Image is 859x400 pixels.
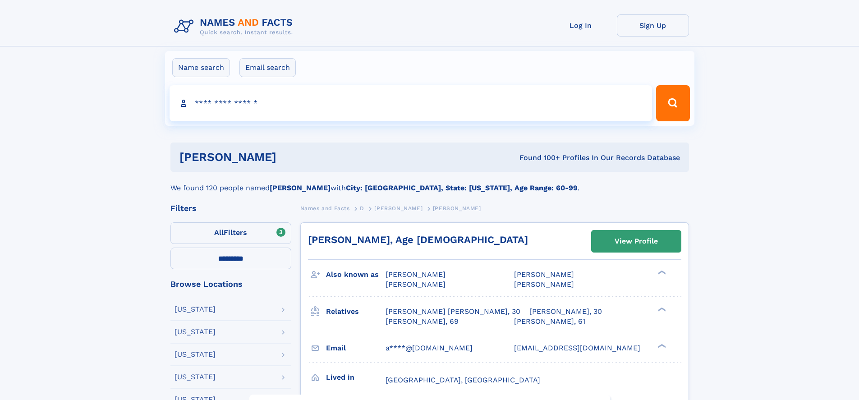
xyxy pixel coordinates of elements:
div: [US_STATE] [175,306,216,313]
a: Sign Up [617,14,689,37]
span: [PERSON_NAME] [514,280,574,289]
input: search input [170,85,652,121]
div: We found 120 people named with . [170,172,689,193]
a: [PERSON_NAME] [374,202,423,214]
div: [US_STATE] [175,351,216,358]
label: Filters [170,222,291,244]
a: [PERSON_NAME], Age [DEMOGRAPHIC_DATA] [308,234,528,245]
h3: Also known as [326,267,386,282]
div: ❯ [656,343,666,349]
a: Log In [545,14,617,37]
a: [PERSON_NAME] [PERSON_NAME], 30 [386,307,520,317]
b: City: [GEOGRAPHIC_DATA], State: [US_STATE], Age Range: 60-99 [346,184,578,192]
div: Browse Locations [170,280,291,288]
label: Name search [172,58,230,77]
span: [EMAIL_ADDRESS][DOMAIN_NAME] [514,344,640,352]
a: View Profile [592,230,681,252]
div: [US_STATE] [175,328,216,336]
img: Logo Names and Facts [170,14,300,39]
span: All [214,228,224,237]
a: [PERSON_NAME], 61 [514,317,585,326]
div: ❯ [656,306,666,312]
h3: Lived in [326,370,386,385]
span: [GEOGRAPHIC_DATA], [GEOGRAPHIC_DATA] [386,376,540,384]
div: View Profile [615,231,658,252]
a: [PERSON_NAME], 30 [529,307,602,317]
span: [PERSON_NAME] [514,270,574,279]
button: Search Button [656,85,689,121]
a: D [360,202,364,214]
span: [PERSON_NAME] [433,205,481,211]
span: [PERSON_NAME] [386,280,446,289]
b: [PERSON_NAME] [270,184,331,192]
a: Names and Facts [300,202,350,214]
div: Filters [170,204,291,212]
div: [US_STATE] [175,373,216,381]
h3: Relatives [326,304,386,319]
span: D [360,205,364,211]
div: Found 100+ Profiles In Our Records Database [398,153,680,163]
div: ❯ [656,270,666,276]
span: [PERSON_NAME] [386,270,446,279]
label: Email search [239,58,296,77]
h3: Email [326,340,386,356]
a: [PERSON_NAME], 69 [386,317,459,326]
span: [PERSON_NAME] [374,205,423,211]
h1: [PERSON_NAME] [179,152,398,163]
